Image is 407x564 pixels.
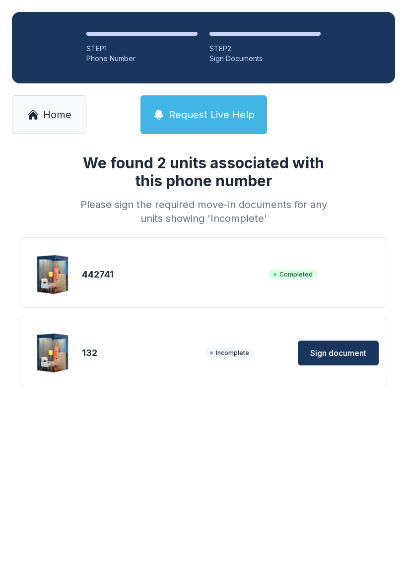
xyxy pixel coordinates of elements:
div: Phone Number [86,54,198,64]
div: Please sign the required move-in documents for any units showing 'Incomplete' [76,198,331,225]
span: Request Live Help [169,108,255,122]
div: STEP 2 [209,44,321,54]
div: 132 [82,346,201,360]
div: 442741 [82,268,265,282]
span: Completed [269,270,318,280]
span: Home [43,108,71,122]
div: STEP 1 [86,44,198,54]
div: Sign Documents [209,54,321,64]
h1: We found 2 units associated with this phone number [76,154,331,190]
span: Sign document [310,347,366,359]
span: Incomplete [205,348,254,358]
